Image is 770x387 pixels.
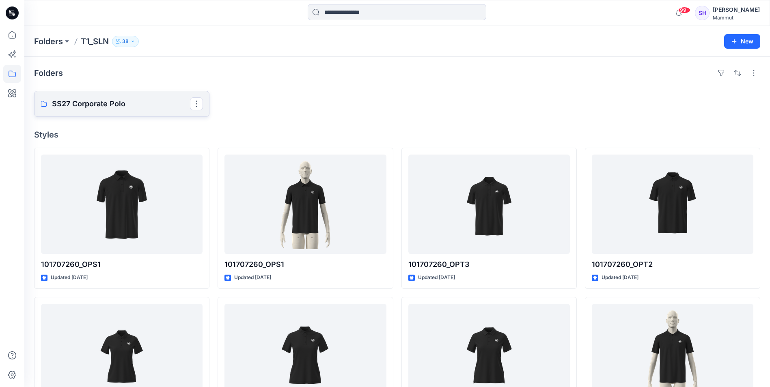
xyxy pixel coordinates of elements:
[408,259,570,270] p: 101707260_OPT3
[51,273,88,282] p: Updated [DATE]
[408,155,570,254] a: 101707260_OPT3
[34,68,63,78] h4: Folders
[678,7,690,13] span: 99+
[224,155,386,254] a: 101707260_OPS1
[34,36,63,47] a: Folders
[602,273,638,282] p: Updated [DATE]
[418,273,455,282] p: Updated [DATE]
[234,273,271,282] p: Updated [DATE]
[724,34,760,49] button: New
[592,155,753,254] a: 101707260_OPT2
[41,155,203,254] a: 101707260_OPS1
[695,6,710,20] div: SH
[34,130,760,140] h4: Styles
[52,98,190,110] p: SS27 Corporate Polo
[592,259,753,270] p: 101707260_OPT2
[713,15,760,21] div: Mammut
[34,91,209,117] a: SS27 Corporate Polo
[41,259,203,270] p: 101707260_OPS1
[81,36,109,47] p: T1_SLN
[112,36,139,47] button: 38
[122,37,129,46] p: 38
[224,259,386,270] p: 101707260_OPS1
[713,5,760,15] div: [PERSON_NAME]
